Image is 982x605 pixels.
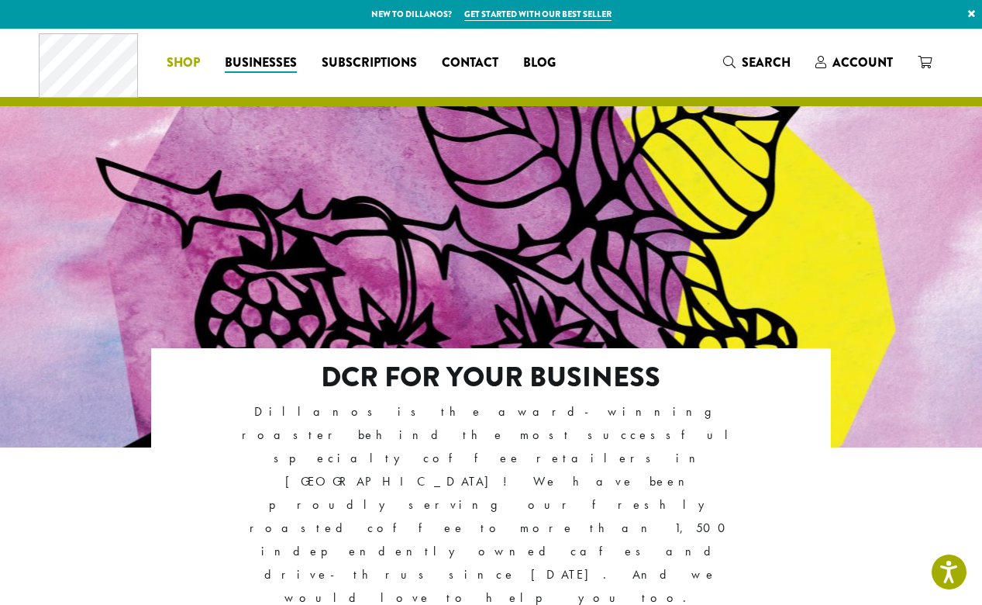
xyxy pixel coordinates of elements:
a: Shop [154,50,212,75]
span: Shop [167,54,200,73]
span: Search [742,54,791,71]
a: Get started with our best seller [464,8,612,21]
span: Account [832,54,893,71]
span: Blog [523,54,556,73]
span: Subscriptions [322,54,417,73]
a: Search [711,50,803,75]
h2: DCR FOR YOUR BUSINESS [218,361,764,394]
span: Contact [442,54,498,73]
span: Businesses [225,54,297,73]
